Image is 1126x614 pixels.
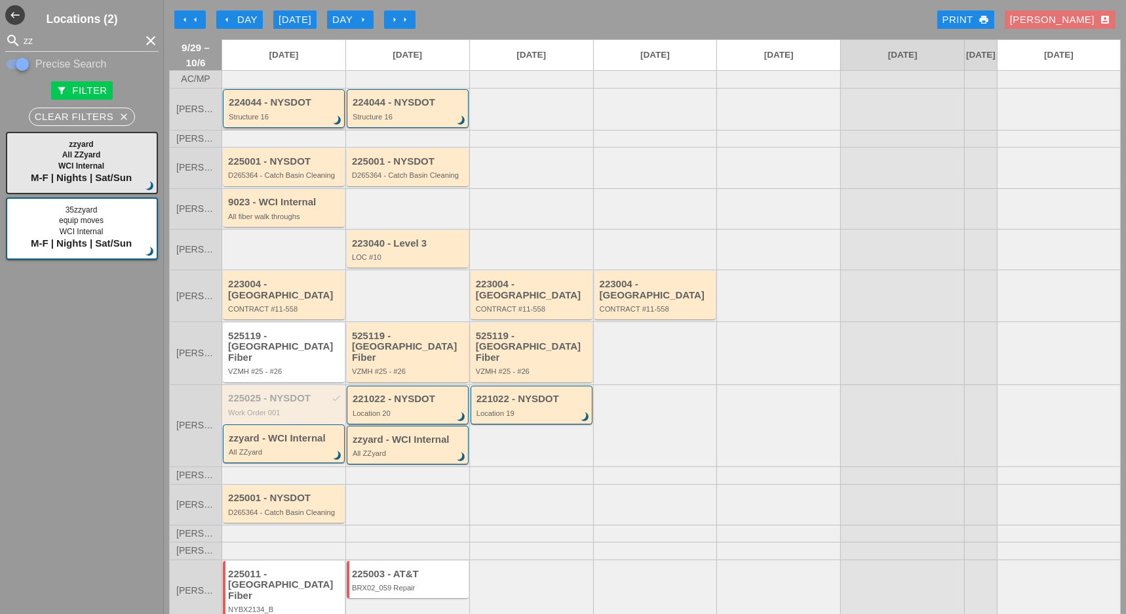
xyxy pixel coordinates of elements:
[174,10,206,29] button: Move Back 1 Week
[66,205,98,215] span: 35zzyard
[59,216,104,225] span: equip moves
[476,367,589,375] div: VZMH #25 - #26
[330,113,345,128] i: brightness_3
[228,508,341,516] div: D265364 - Catch Basin Cleaning
[600,305,713,313] div: CONTRACT #11-558
[228,605,341,613] div: NYBX2134_B
[476,409,589,417] div: Location 19
[58,161,104,171] span: WCI Internal
[228,331,341,363] div: 525119 - [GEOGRAPHIC_DATA] Fiber
[228,213,341,220] div: All fiber walk throughs
[190,14,201,25] i: arrow_left
[229,97,341,108] div: 224044 - NYSDOT
[143,33,159,49] i: clear
[384,10,416,29] button: Move Ahead 1 Week
[1005,10,1116,29] button: [PERSON_NAME]
[228,393,341,404] div: 225025 - NYSDOT
[717,40,840,70] a: [DATE]
[143,245,157,259] i: brightness_3
[353,449,465,457] div: All ZZyard
[35,110,130,125] div: Clear Filters
[176,348,215,358] span: [PERSON_NAME]
[35,58,107,71] label: Precise Search
[454,450,469,464] i: brightness_3
[56,85,67,96] i: filter_alt
[353,409,465,417] div: Location 20
[176,500,215,510] span: [PERSON_NAME]
[176,546,215,556] span: [PERSON_NAME]
[353,394,465,405] div: 221022 - NYSDOT
[29,108,136,126] button: Clear Filters
[228,367,341,375] div: VZMH #25 - #26
[222,14,232,25] i: arrow_left
[389,14,400,25] i: arrow_right
[353,113,465,121] div: Structure 16
[228,493,341,504] div: 225001 - NYSDOT
[5,5,25,25] i: west
[353,434,465,445] div: zzyard - WCI Internal
[1100,14,1110,25] i: account_box
[998,40,1120,70] a: [DATE]
[181,74,210,84] span: AC/MP
[358,14,368,25] i: arrow_right
[454,410,469,424] i: brightness_3
[5,5,25,25] button: Shrink Sidebar
[228,305,341,313] div: CONTRACT #11-558
[176,40,215,70] span: 9/29 – 10/6
[228,197,341,208] div: 9023 - WCI Internal
[176,291,215,301] span: [PERSON_NAME]
[1010,12,1110,28] div: [PERSON_NAME]
[31,237,132,249] span: M-F | Nights | Sat/Sun
[331,393,341,403] i: check
[327,10,374,29] button: Day
[56,83,107,98] div: Filter
[352,253,465,261] div: LOC #10
[454,113,469,128] i: brightness_3
[979,14,989,25] i: print
[180,14,190,25] i: arrow_left
[176,420,215,430] span: [PERSON_NAME]
[330,449,345,463] i: brightness_3
[942,12,989,28] div: Print
[352,331,465,363] div: 525119 - [GEOGRAPHIC_DATA] Fiber
[228,279,341,300] div: 223004 - [GEOGRAPHIC_DATA]
[352,569,465,580] div: 225003 - AT&T
[352,584,465,592] div: BRX02_059 Repair
[937,10,994,29] a: Print
[5,33,21,49] i: search
[400,14,410,25] i: arrow_right
[229,433,341,444] div: zzyard - WCI Internal
[279,12,311,28] div: [DATE]
[965,40,997,70] a: [DATE]
[352,238,465,249] div: 223040 - Level 3
[176,529,215,539] span: [PERSON_NAME]
[228,171,341,179] div: D265364 - Catch Basin Cleaning
[229,113,341,121] div: Structure 16
[31,172,132,183] span: M-F | Nights | Sat/Sun
[600,279,713,300] div: 223004 - [GEOGRAPHIC_DATA]
[841,40,964,70] a: [DATE]
[216,10,263,29] button: Day
[476,279,589,300] div: 223004 - [GEOGRAPHIC_DATA]
[60,227,104,236] span: WCI Internal
[352,171,465,179] div: D265364 - Catch Basin Cleaning
[476,331,589,363] div: 525119 - [GEOGRAPHIC_DATA] Fiber
[332,12,368,28] div: Day
[578,410,592,424] i: brightness_3
[222,40,345,70] a: [DATE]
[69,140,93,149] span: zzyard
[470,40,593,70] a: [DATE]
[5,56,159,72] div: Enable Precise search to match search terms exactly.
[476,394,589,405] div: 221022 - NYSDOT
[51,81,112,100] button: Filter
[176,204,215,214] span: [PERSON_NAME]
[228,156,341,167] div: 225001 - NYSDOT
[228,409,341,417] div: Work Order 001
[346,40,469,70] a: [DATE]
[176,134,215,144] span: [PERSON_NAME]
[228,569,341,602] div: 225011 - [GEOGRAPHIC_DATA] Fiber
[273,10,317,29] button: [DATE]
[476,305,589,313] div: CONTRACT #11-558
[594,40,717,70] a: [DATE]
[143,179,157,194] i: brightness_3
